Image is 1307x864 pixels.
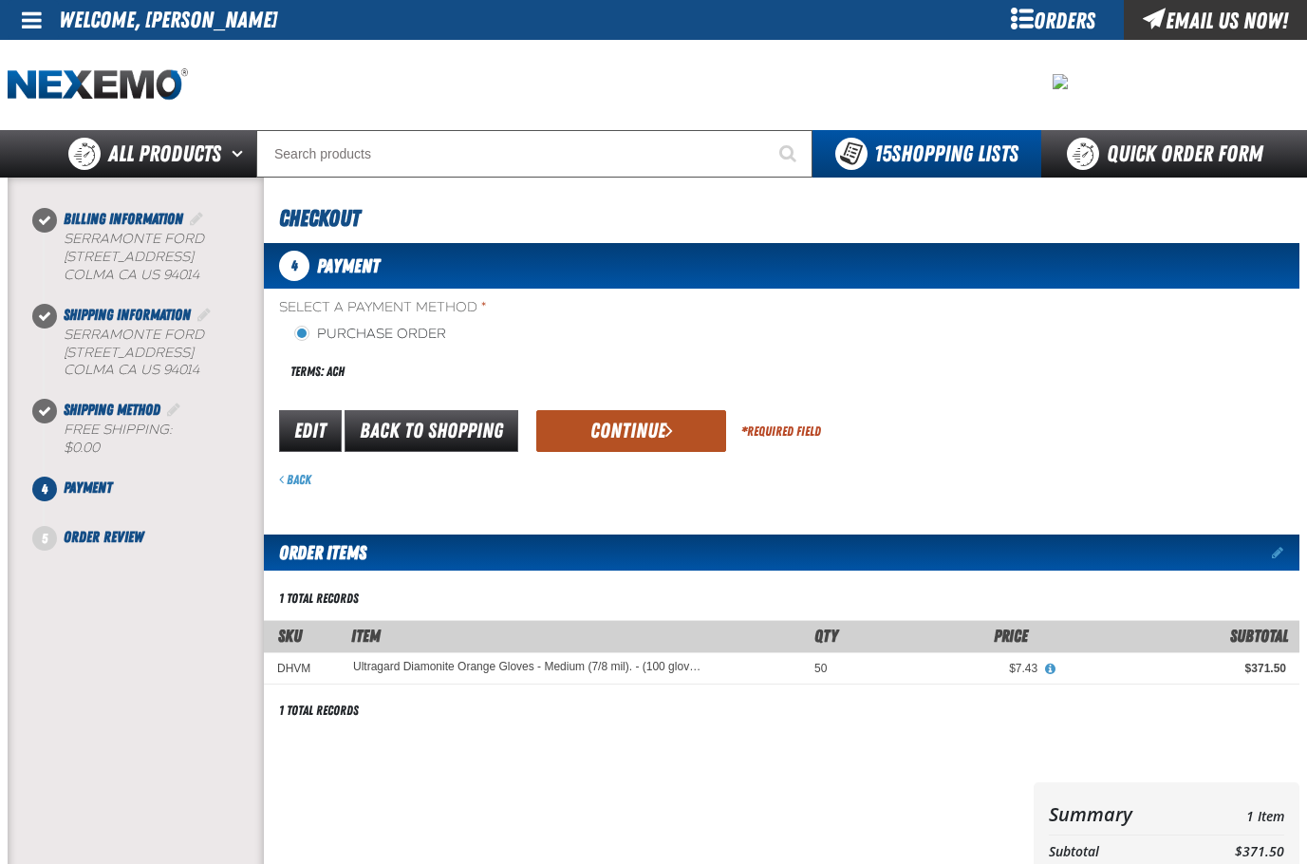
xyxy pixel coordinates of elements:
[64,210,183,228] span: Billing Information
[64,422,264,458] div: Free Shipping:
[279,590,359,608] div: 1 total records
[1064,661,1286,676] div: $371.50
[8,68,188,102] a: Home
[1049,798,1185,831] th: Summary
[45,526,264,549] li: Order Review. Step 5 of 5. Not Completed
[853,661,1037,676] div: $7.43
[45,304,264,400] li: Shipping Information. Step 2 of 5. Completed
[264,535,366,571] h2: Order Items
[1053,74,1068,89] img: 93db179228030ecd25a137940bcaa8ab.jpeg
[345,410,518,452] a: Back to Shopping
[64,267,114,283] span: COLMA
[64,362,114,378] span: COLMA
[351,626,381,646] span: Item
[140,362,159,378] span: US
[1185,798,1284,831] td: 1 Item
[279,205,360,232] span: Checkout
[45,399,264,477] li: Shipping Method. Step 3 of 5. Completed
[30,208,264,549] nav: Checkout steps. Current step is Payment. Step 4 of 5
[195,306,214,324] a: Edit Shipping Information
[765,130,812,178] button: Start Searching
[256,130,812,178] input: Search
[1041,130,1298,178] a: Quick Order Form
[812,130,1041,178] button: You have 15 Shopping Lists. Open to view details
[64,345,194,361] span: [STREET_ADDRESS]
[1272,546,1299,559] a: Edit items
[8,68,188,102] img: Nexemo logo
[294,326,446,344] label: Purchase Order
[163,267,199,283] bdo: 94014
[874,141,1018,167] span: Shopping Lists
[108,137,221,171] span: All Products
[741,423,821,441] div: Required Field
[279,251,309,281] span: 4
[45,477,264,526] li: Payment. Step 4 of 5. Not Completed
[64,249,194,265] span: [STREET_ADDRESS]
[140,267,159,283] span: US
[118,362,137,378] span: CA
[536,410,726,452] button: Continue
[279,299,782,317] span: Select a Payment Method
[279,351,782,392] div: Terms: ACH
[64,327,204,343] span: Serramonte Ford
[64,528,143,546] span: Order Review
[994,626,1028,646] span: Price
[279,410,342,452] a: Edit
[64,401,160,419] span: Shipping Method
[187,210,206,228] a: Edit Billing Information
[874,141,891,167] strong: 15
[294,326,309,341] input: Purchase Order
[32,477,57,501] span: 4
[163,362,199,378] bdo: 94014
[317,254,380,277] span: Payment
[278,626,302,646] a: SKU
[814,626,838,646] span: Qty
[1037,661,1062,678] button: View All Prices for Ultragard Diamonite Orange Gloves - Medium (7/8 mil). - (100 gloves per box M...
[225,130,256,178] button: Open All Products pages
[279,472,311,487] a: Back
[279,702,359,720] div: 1 total records
[1230,626,1288,646] span: Subtotal
[353,661,706,674] a: Ultragard Diamonite Orange Gloves - Medium (7/8 mil). - (100 gloves per box MIN 10 box order)
[32,526,57,551] span: 5
[814,662,827,675] span: 50
[64,440,100,456] strong: $0.00
[164,401,183,419] a: Edit Shipping Method
[264,652,340,684] td: DHVM
[64,306,191,324] span: Shipping Information
[45,208,264,304] li: Billing Information. Step 1 of 5. Completed
[64,231,204,247] span: Serramonte Ford
[64,479,112,497] span: Payment
[118,267,137,283] span: CA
